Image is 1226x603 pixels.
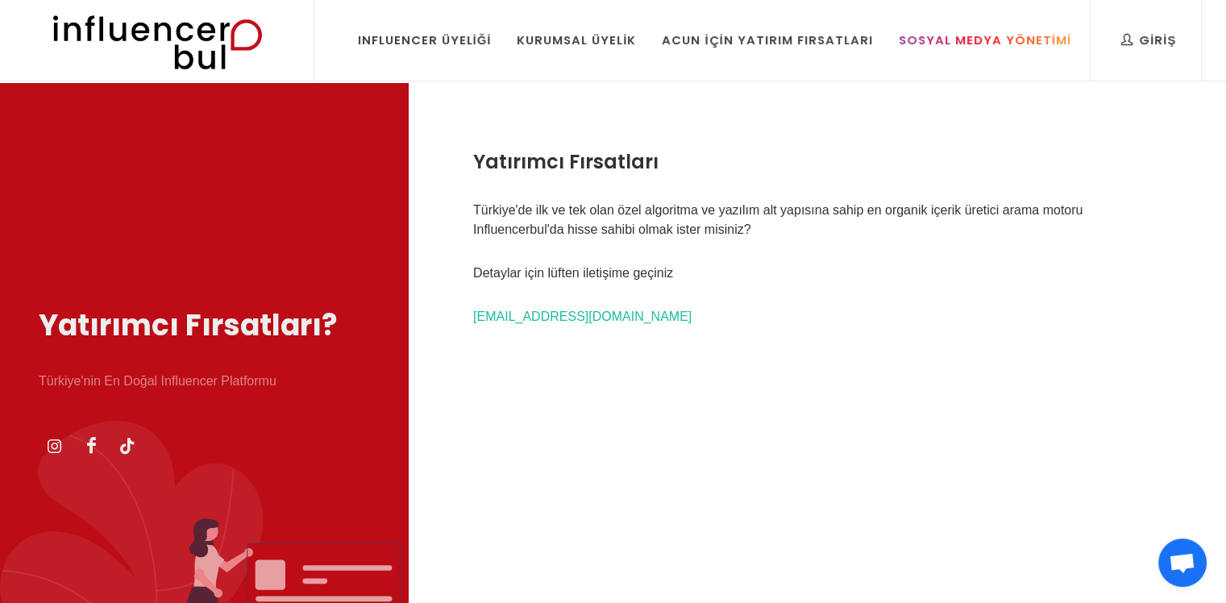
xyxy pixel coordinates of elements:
[473,148,1162,177] h3: Yatırımcı Fırsatları
[473,264,1162,283] p: Detaylar için lüften iletişime geçiniz
[39,372,370,391] p: Türkiye'nin En Doğal Influencer Platformu
[358,31,492,49] div: Influencer Üyeliği
[1121,31,1176,49] div: Giriş
[662,31,872,49] div: Acun İçin Yatırım Fırsatları
[473,310,692,323] a: [EMAIL_ADDRESS][DOMAIN_NAME]
[473,201,1162,239] p: Türkiye'de ilk ve tek olan özel algoritma ve yazılım alt yapısına sahip en organik içerik üretici...
[39,304,370,347] h1: Yatırımcı Fırsatları?
[899,31,1071,49] div: Sosyal Medya Yönetimi
[517,31,636,49] div: Kurumsal Üyelik
[1158,539,1207,587] a: Açık sohbet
